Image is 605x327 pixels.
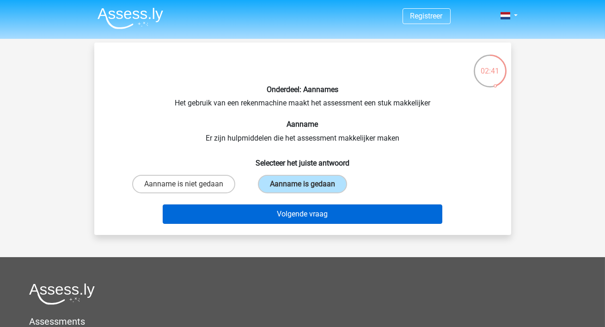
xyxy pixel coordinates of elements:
h6: Selecteer het juiste antwoord [109,151,496,167]
img: Assessly [98,7,163,29]
h5: Assessments [29,316,576,327]
a: Registreer [410,12,443,20]
h6: Aanname [109,120,496,129]
div: 02:41 [473,54,507,77]
div: Het gebruik van een rekenmachine maakt het assessment een stuk makkelijker Er zijn hulpmiddelen d... [98,50,507,228]
button: Volgende vraag [163,204,442,224]
h6: Onderdeel: Aannames [109,85,496,94]
img: Assessly logo [29,283,95,305]
label: Aanname is gedaan [258,175,347,193]
label: Aanname is niet gedaan [132,175,235,193]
